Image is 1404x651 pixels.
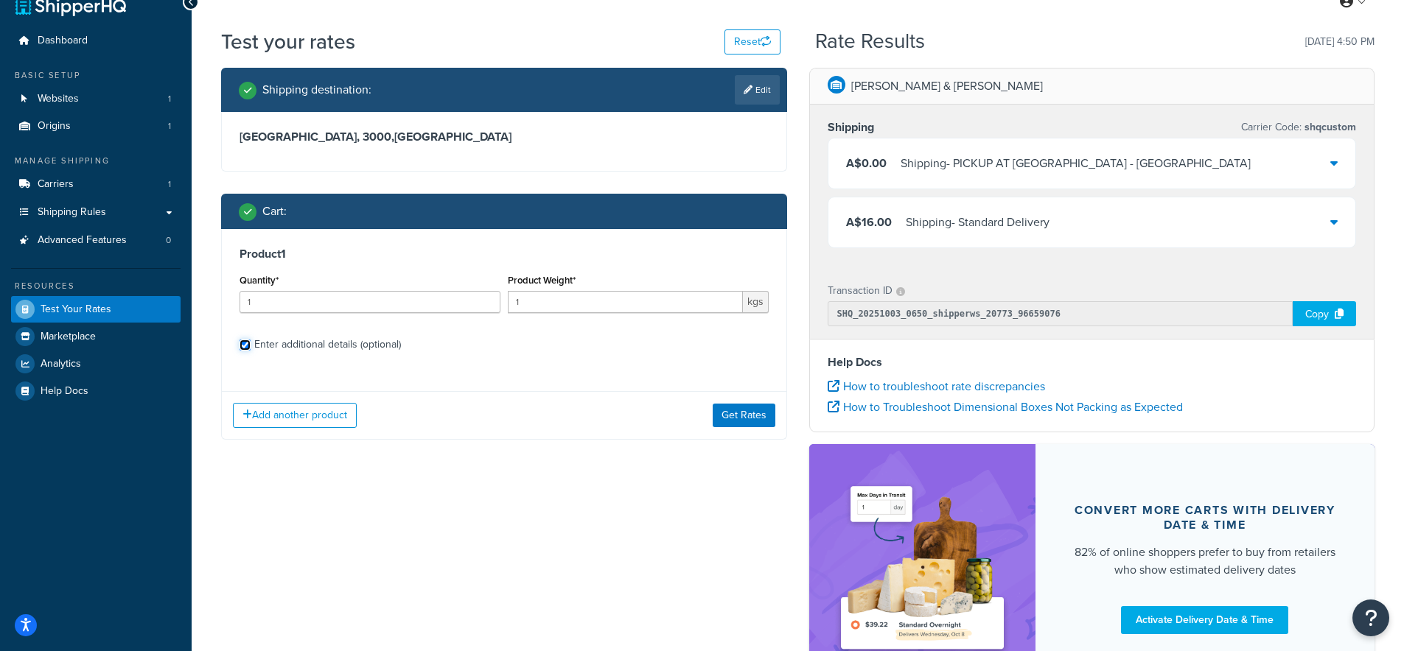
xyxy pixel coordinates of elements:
div: Enter additional details (optional) [254,334,401,355]
span: Test Your Rates [41,303,111,316]
div: Resources [11,280,181,292]
span: Advanced Features [38,234,127,247]
div: Basic Setup [11,69,181,82]
span: Analytics [41,358,81,370]
span: Marketplace [41,331,96,343]
span: Help Docs [41,385,88,398]
li: Origins [11,113,181,140]
span: Dashboard [38,35,88,47]
input: 0 [240,291,500,313]
span: A$16.00 [846,214,892,231]
a: Dashboard [11,27,181,54]
button: Add another product [233,403,357,428]
h3: Shipping [828,120,874,135]
div: Convert more carts with delivery date & time [1071,503,1340,532]
a: Shipping Rules [11,199,181,226]
span: 1 [168,93,171,105]
button: Reset [724,29,780,54]
div: Shipping - PICKUP AT [GEOGRAPHIC_DATA] - [GEOGRAPHIC_DATA] [901,153,1251,174]
label: Quantity* [240,275,279,286]
button: Get Rates [713,404,775,427]
p: Carrier Code: [1241,117,1356,138]
span: 1 [168,120,171,133]
li: Advanced Features [11,227,181,254]
h2: Shipping destination : [262,83,371,96]
h3: Product 1 [240,247,769,261]
button: Open Resource Center [1352,599,1389,636]
span: Websites [38,93,79,105]
li: Carriers [11,171,181,198]
h2: Cart : [262,205,287,218]
input: Enter additional details (optional) [240,339,251,351]
h1: Test your rates [221,27,355,56]
a: How to troubleshoot rate discrepancies [828,378,1045,395]
div: Copy [1293,301,1356,326]
label: Product Weight* [508,275,576,286]
input: 0.00 [508,291,743,313]
span: shqcustom [1302,119,1356,135]
span: Carriers [38,178,74,191]
a: Carriers1 [11,171,181,198]
h2: Rate Results [815,30,925,53]
span: kgs [743,291,769,313]
div: Manage Shipping [11,155,181,167]
a: Analytics [11,351,181,377]
a: Advanced Features0 [11,227,181,254]
a: Marketplace [11,323,181,350]
a: How to Troubleshoot Dimensional Boxes Not Packing as Expected [828,398,1183,415]
a: Origins1 [11,113,181,140]
h4: Help Docs [828,353,1357,371]
span: Shipping Rules [38,206,106,219]
p: [DATE] 4:50 PM [1305,32,1375,52]
span: Origins [38,120,71,133]
a: Activate Delivery Date & Time [1121,606,1288,634]
div: Shipping - Standard Delivery [906,212,1049,233]
li: Websites [11,85,181,113]
a: Help Docs [11,378,181,404]
a: Edit [735,75,780,105]
p: Transaction ID [828,281,893,301]
a: Websites1 [11,85,181,113]
span: 0 [166,234,171,247]
h3: [GEOGRAPHIC_DATA], 3000 , [GEOGRAPHIC_DATA] [240,130,769,144]
div: 82% of online shoppers prefer to buy from retailers who show estimated delivery dates [1071,543,1340,579]
span: 1 [168,178,171,191]
span: A$0.00 [846,155,887,172]
a: Test Your Rates [11,296,181,323]
p: [PERSON_NAME] & [PERSON_NAME] [851,76,1043,96]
